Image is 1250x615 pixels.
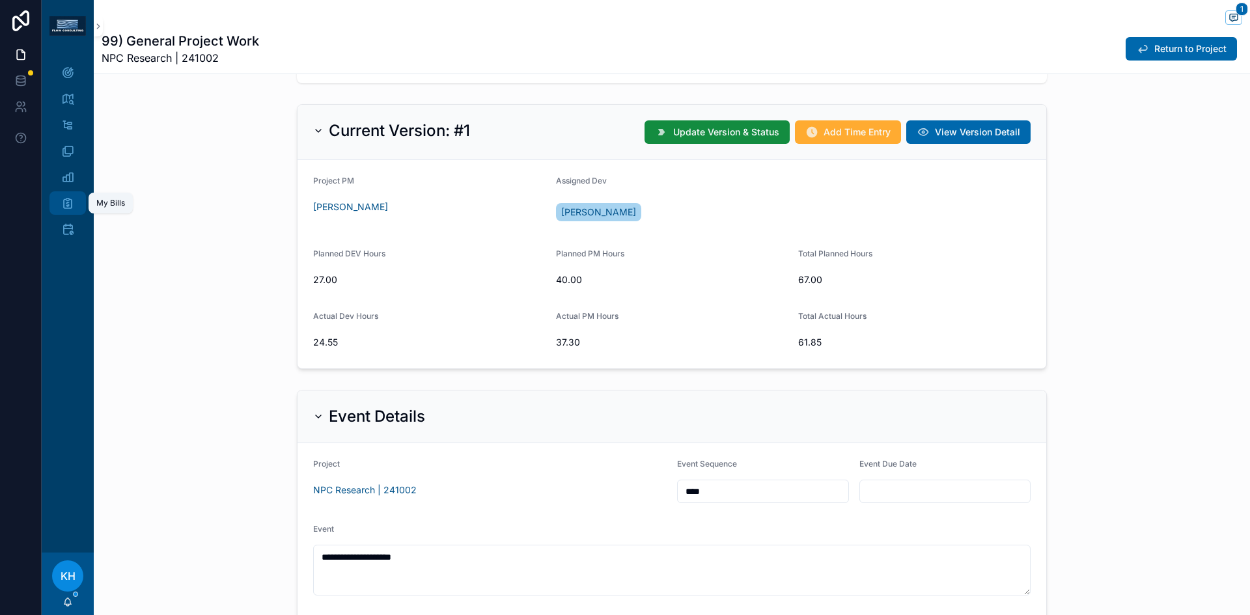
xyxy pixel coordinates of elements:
span: Actual PM Hours [556,311,618,321]
a: [PERSON_NAME] [556,203,641,221]
span: Assigned Dev [556,176,607,185]
span: 61.85 [798,336,1031,349]
span: 37.30 [556,336,788,349]
span: 27.00 [313,273,546,286]
button: 1 [1225,10,1242,27]
span: Return to Project [1154,42,1227,55]
h1: 99) General Project Work [102,32,259,50]
span: 67.00 [798,273,1031,286]
span: Update Version & Status [673,126,779,139]
span: Event Due Date [859,459,917,469]
span: Project PM [313,176,354,185]
a: NPC Research | 241002 [313,484,417,497]
span: 1 [1236,3,1248,16]
span: 40.00 [556,273,788,286]
span: View Version Detail [935,126,1020,139]
span: Event Sequence [677,459,737,469]
button: View Version Detail [906,120,1031,144]
span: Event [313,524,334,534]
div: My Bills [96,198,125,208]
span: Project [313,459,340,469]
h2: Current Version: #1 [329,120,470,141]
a: [PERSON_NAME] [313,200,388,213]
span: Planned DEV Hours [313,249,385,258]
div: scrollable content [42,52,94,258]
span: Planned PM Hours [556,249,624,258]
button: Update Version & Status [645,120,790,144]
span: Add Time Entry [824,126,891,139]
img: App logo [49,16,86,36]
span: Total Actual Hours [798,311,867,321]
span: [PERSON_NAME] [561,206,636,219]
button: Add Time Entry [795,120,901,144]
span: Actual Dev Hours [313,311,378,321]
button: Return to Project [1126,37,1237,61]
span: NPC Research | 241002 [102,50,259,66]
span: Total Planned Hours [798,249,872,258]
span: KH [61,568,76,584]
h2: Event Details [329,406,425,427]
span: 24.55 [313,336,546,349]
